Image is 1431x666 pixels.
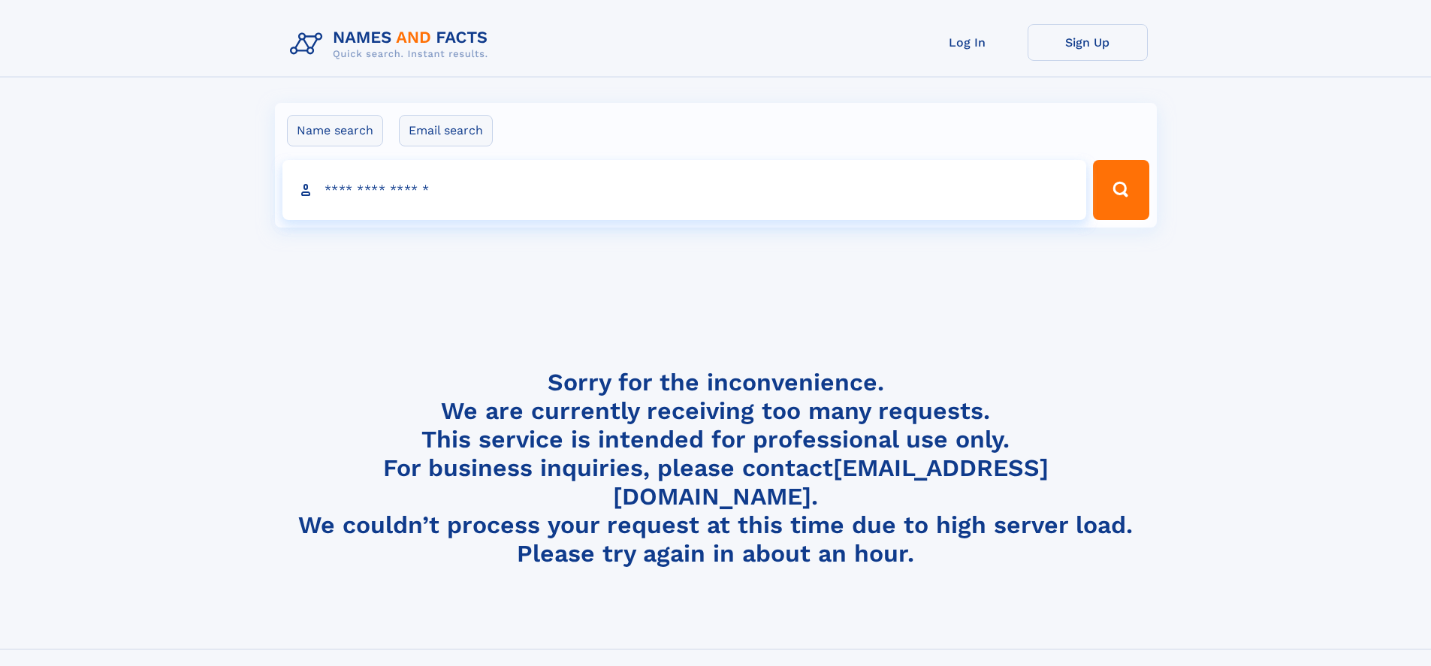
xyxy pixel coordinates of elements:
[284,24,500,65] img: Logo Names and Facts
[613,454,1049,511] a: [EMAIL_ADDRESS][DOMAIN_NAME]
[287,115,383,146] label: Name search
[1028,24,1148,61] a: Sign Up
[399,115,493,146] label: Email search
[907,24,1028,61] a: Log In
[284,368,1148,568] h4: Sorry for the inconvenience. We are currently receiving too many requests. This service is intend...
[1093,160,1149,220] button: Search Button
[282,160,1087,220] input: search input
